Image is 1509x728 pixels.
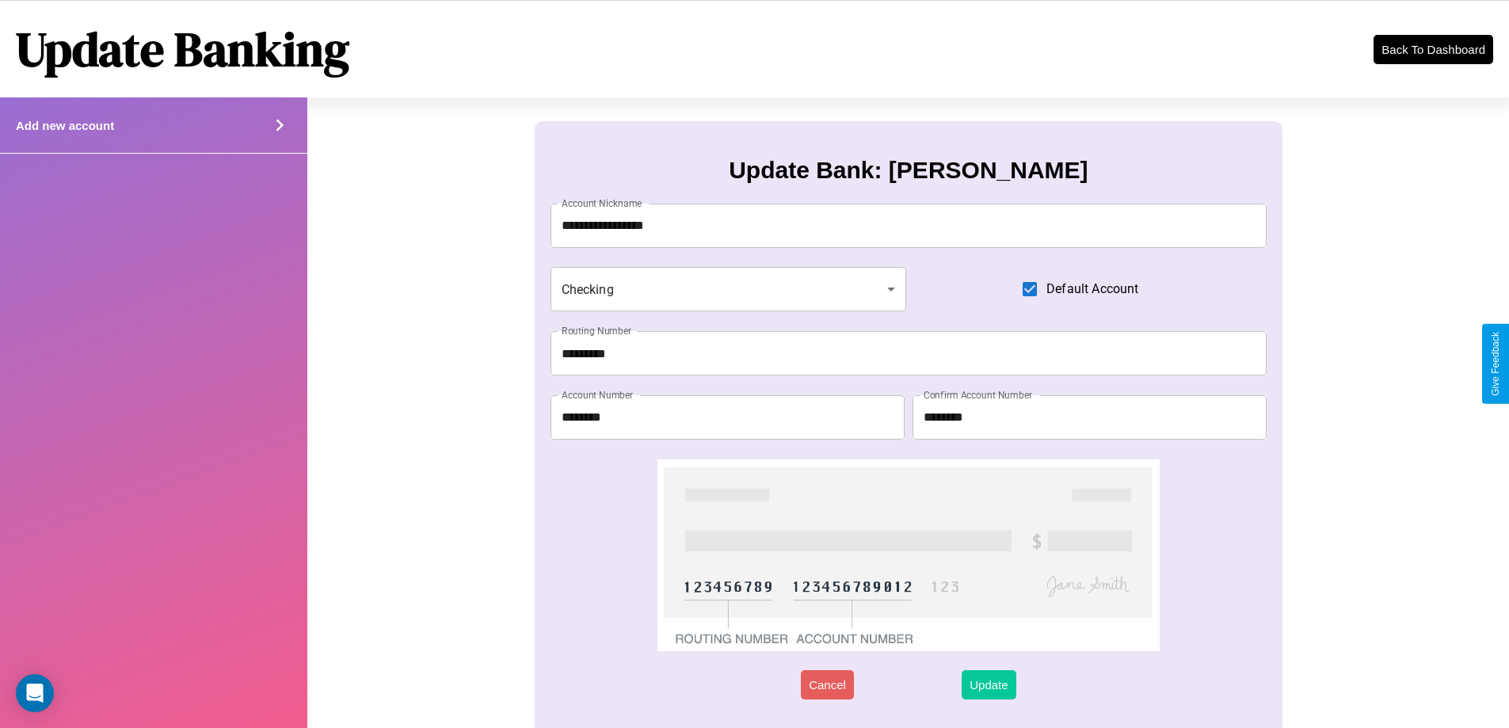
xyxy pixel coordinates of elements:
[962,670,1016,699] button: Update
[16,674,54,712] div: Open Intercom Messenger
[16,119,114,132] h4: Add new account
[1374,35,1493,64] button: Back To Dashboard
[801,670,854,699] button: Cancel
[657,459,1159,651] img: check
[1046,280,1138,299] span: Default Account
[562,324,631,337] label: Routing Number
[924,388,1032,402] label: Confirm Account Number
[562,196,642,210] label: Account Nickname
[551,267,907,311] div: Checking
[729,157,1088,184] h3: Update Bank: [PERSON_NAME]
[16,17,349,82] h1: Update Banking
[562,388,633,402] label: Account Number
[1490,332,1501,396] div: Give Feedback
